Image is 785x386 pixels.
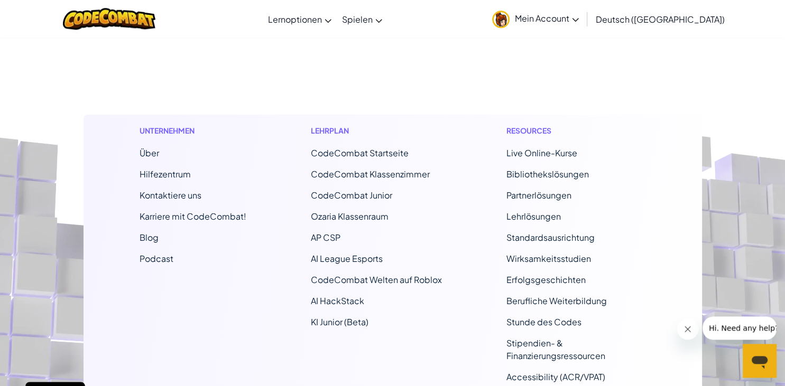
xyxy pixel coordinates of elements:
[506,232,595,243] a: Standardsausrichtung
[311,125,442,136] h1: Lehrplan
[140,168,191,180] a: Hilfezentrum
[515,13,579,24] span: Mein Account
[506,211,561,222] a: Lehrlösungen
[140,253,173,264] a: Podcast
[140,232,159,243] a: Blog
[311,190,392,201] a: CodeCombat Junior
[743,344,777,378] iframe: Schaltfläche zum Öffnen des Messaging-Fensters
[506,190,571,201] a: Partnerlösungen
[6,7,76,16] span: Hi. Need any help?
[506,168,589,180] a: Bibliothekslösungen
[268,14,322,25] span: Lernoptionen
[596,14,725,25] span: Deutsch ([GEOGRAPHIC_DATA])
[311,232,340,243] a: AP CSP
[506,274,586,285] a: Erfolgsgeschichten
[506,147,577,158] a: Live Online-Kurse
[311,274,442,285] a: CodeCombat Welten auf Roblox
[492,11,510,28] img: avatar
[63,8,155,30] img: CodeCombat logo
[311,168,430,180] a: CodeCombat Klassenzimmer
[506,125,645,136] h1: Resources
[506,295,607,306] a: Berufliche Weiterbildung
[311,147,409,158] span: CodeCombat Startseite
[263,5,337,33] a: Lernoptionen
[311,253,383,264] a: AI League Esports
[311,316,368,327] a: KI Junior (Beta)
[311,211,389,222] a: Ozaria Klassenraum
[140,211,246,222] a: Karriere mit CodeCombat!
[506,316,581,327] a: Stunde des Codes
[140,147,159,158] a: Über
[342,14,373,25] span: Spielen
[337,5,387,33] a: Spielen
[506,337,605,361] a: Stipendien- & Finanzierungsressourcen
[703,316,777,340] iframe: Nachricht vom Unternehmen
[506,371,605,382] a: Accessibility (ACR/VPAT)
[487,2,584,35] a: Mein Account
[677,318,698,340] iframe: Nachricht schließen
[140,190,201,201] span: Kontaktiere uns
[140,125,246,136] h1: Unternehmen
[590,5,730,33] a: Deutsch ([GEOGRAPHIC_DATA])
[506,253,591,264] a: Wirksamkeitsstudien
[311,295,364,306] a: AI HackStack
